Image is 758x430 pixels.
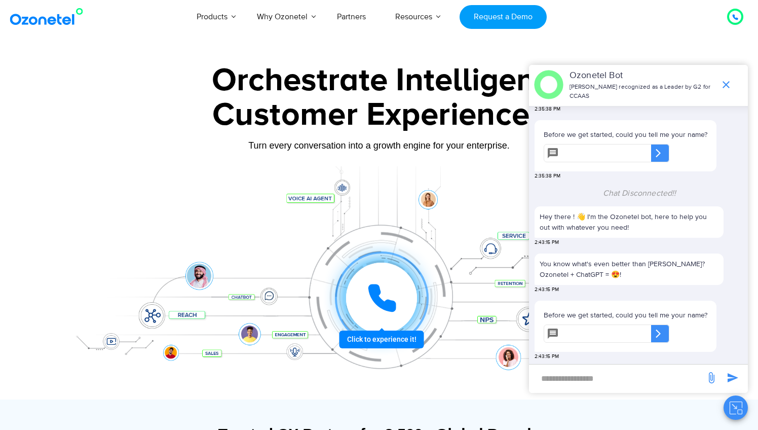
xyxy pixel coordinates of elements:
p: [PERSON_NAME] recognized as a Leader by G2 for CCAAS [570,83,715,101]
span: send message [723,368,743,388]
div: Turn every conversation into a growth engine for your enterprise. [62,140,696,151]
span: 2:43:15 PM [535,353,559,361]
p: Ozonetel Bot [570,69,715,83]
button: Close chat [724,396,748,420]
span: send message [701,368,722,388]
div: Orchestrate Intelligent [62,64,696,97]
a: Request a Demo [460,5,546,29]
p: Hey there ! 👋 I'm the Ozonetel bot, here to help you out with whatever you need! [540,211,718,233]
div: Customer Experiences [62,91,696,139]
div: new-msg-input [534,370,700,388]
span: 2:35:38 PM [535,105,560,113]
img: header [534,70,563,99]
span: end chat or minimize [716,75,736,95]
p: Before we get started, could you tell me your name? [544,310,707,320]
p: Before we get started, could you tell me your name? [544,129,707,140]
p: You know what's even better than [PERSON_NAME]? Ozonetel + ChatGPT = 😍! [540,259,718,280]
span: 2:35:38 PM [535,172,560,180]
span: 2:43:15 PM [535,239,559,246]
span: Chat Disconnected!! [603,188,676,198]
span: 2:43:15 PM [535,286,559,294]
